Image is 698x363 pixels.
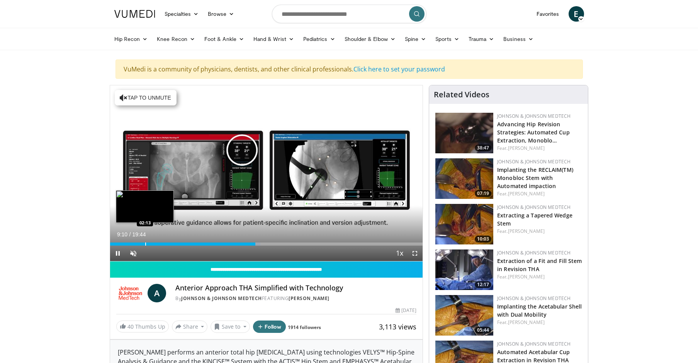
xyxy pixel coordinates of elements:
img: 82aed312-2a25-4631-ae62-904ce62d2708.150x105_q85_crop-smart_upscale.jpg [435,249,493,290]
a: Foot & Ankle [200,31,249,47]
a: A [148,284,166,302]
span: 3,113 views [379,322,416,331]
div: Feat. [497,228,582,235]
a: Johnson & Johnson MedTech [181,295,262,302]
a: 38:47 [435,113,493,153]
button: Unmute [126,246,141,261]
button: Tap to unmute [115,90,177,105]
a: [PERSON_NAME] [508,228,545,234]
a: [PERSON_NAME] [289,295,329,302]
a: [PERSON_NAME] [508,319,545,326]
a: Spine [400,31,431,47]
a: Johnson & Johnson MedTech [497,249,571,256]
div: Progress Bar [110,243,423,246]
video-js: Video Player [110,85,423,261]
h4: Related Videos [434,90,489,99]
a: Extraction of a Fit and Fill Stem in Revision THA [497,257,582,273]
button: Share [172,321,208,333]
a: 1914 followers [288,324,321,331]
span: / [129,231,131,237]
a: Favorites [532,6,564,22]
a: Trauma [464,31,499,47]
img: Johnson & Johnson MedTech [116,284,145,302]
a: Extracting a Tapered Wedge Stem [497,212,572,227]
div: By FEATURING [175,295,416,302]
a: Sports [431,31,464,47]
span: 38:47 [475,144,491,151]
a: Pediatrics [299,31,340,47]
a: Hip Recon [110,31,153,47]
a: Shoulder & Elbow [340,31,400,47]
a: Johnson & Johnson MedTech [497,295,571,302]
div: Feat. [497,190,582,197]
a: E [569,6,584,22]
button: Fullscreen [407,246,423,261]
a: 40 Thumbs Up [116,321,169,332]
span: 12:17 [475,281,491,288]
img: image.jpeg [116,190,174,223]
span: 10:03 [475,236,491,243]
a: Knee Recon [152,31,200,47]
a: [PERSON_NAME] [508,190,545,197]
div: [DATE] [396,307,416,314]
a: 07:19 [435,158,493,199]
button: Follow [253,321,286,333]
a: [PERSON_NAME] [508,273,545,280]
a: 12:17 [435,249,493,290]
a: [PERSON_NAME] [508,145,545,151]
img: 0b84e8e2-d493-4aee-915d-8b4f424ca292.150x105_q85_crop-smart_upscale.jpg [435,204,493,244]
span: 40 [127,323,134,330]
div: Feat. [497,319,582,326]
a: Specialties [160,6,204,22]
h4: Anterior Approach THA Simplified with Technology [175,284,416,292]
div: Feat. [497,145,582,152]
button: Pause [110,246,126,261]
img: 9c1ab193-c641-4637-bd4d-10334871fca9.150x105_q85_crop-smart_upscale.jpg [435,295,493,336]
div: Feat. [497,273,582,280]
span: 07:19 [475,190,491,197]
a: Business [499,31,538,47]
a: Implanting the Acetabular Shell with Dual Mobility [497,303,582,318]
span: 9:10 [117,231,127,237]
img: VuMedi Logo [114,10,155,18]
span: 19:44 [132,231,146,237]
a: Click here to set your password [353,65,445,73]
button: Save to [211,321,250,333]
a: Browse [203,6,239,22]
a: Hand & Wrist [249,31,299,47]
img: 9f1a5b5d-2ba5-4c40-8e0c-30b4b8951080.150x105_q85_crop-smart_upscale.jpg [435,113,493,153]
a: Johnson & Johnson MedTech [497,204,571,210]
input: Search topics, interventions [272,5,426,23]
a: Johnson & Johnson MedTech [497,341,571,347]
span: 05:44 [475,327,491,334]
a: 05:44 [435,295,493,336]
button: Playback Rate [392,246,407,261]
a: 10:03 [435,204,493,244]
a: Implanting the RECLAIM(TM) Monobloc Stem with Automated impaction [497,166,573,190]
div: VuMedi is a community of physicians, dentists, and other clinical professionals. [115,59,583,79]
img: ffc33e66-92ed-4f11-95c4-0a160745ec3c.150x105_q85_crop-smart_upscale.jpg [435,158,493,199]
a: Johnson & Johnson MedTech [497,158,571,165]
a: Johnson & Johnson MedTech [497,113,571,119]
a: Advancing Hip Revision Strategies: Automated Cup Extraction, Monoblo… [497,120,570,144]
